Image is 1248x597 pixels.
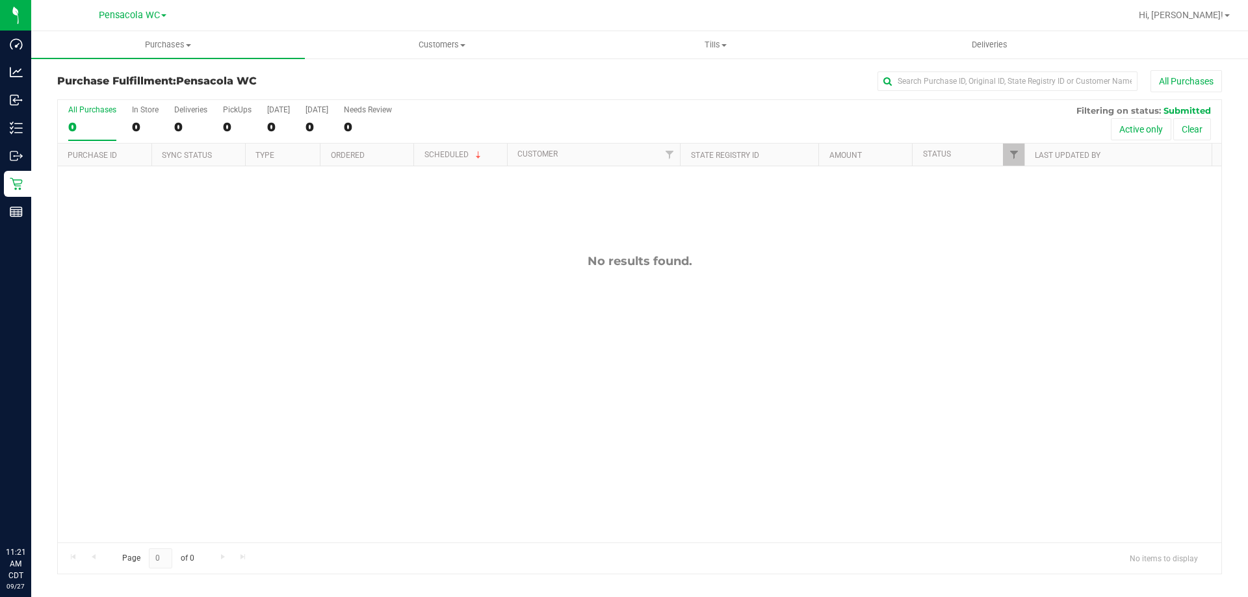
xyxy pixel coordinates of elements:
[6,546,25,581] p: 11:21 AM CDT
[658,144,680,166] a: Filter
[10,121,23,134] inline-svg: Inventory
[923,149,951,159] a: Status
[10,66,23,79] inline-svg: Analytics
[10,177,23,190] inline-svg: Retail
[1150,70,1222,92] button: All Purchases
[10,205,23,218] inline-svg: Reports
[223,120,252,134] div: 0
[517,149,558,159] a: Customer
[267,105,290,114] div: [DATE]
[1003,144,1024,166] a: Filter
[954,39,1025,51] span: Deliveries
[331,151,365,160] a: Ordered
[132,120,159,134] div: 0
[829,151,862,160] a: Amount
[31,31,305,58] a: Purchases
[579,39,851,51] span: Tills
[176,75,257,87] span: Pensacola WC
[344,105,392,114] div: Needs Review
[99,10,160,21] span: Pensacola WC
[267,120,290,134] div: 0
[10,149,23,162] inline-svg: Outbound
[6,581,25,591] p: 09/27
[68,151,117,160] a: Purchase ID
[174,105,207,114] div: Deliveries
[344,120,392,134] div: 0
[1173,118,1211,140] button: Clear
[1139,10,1223,20] span: Hi, [PERSON_NAME]!
[111,548,205,568] span: Page of 0
[877,71,1137,91] input: Search Purchase ID, Original ID, State Registry ID or Customer Name...
[853,31,1126,58] a: Deliveries
[1119,548,1208,568] span: No items to display
[223,105,252,114] div: PickUps
[10,94,23,107] inline-svg: Inbound
[10,38,23,51] inline-svg: Dashboard
[305,39,578,51] span: Customers
[1076,105,1161,116] span: Filtering on status:
[13,493,52,532] iframe: Resource center
[578,31,852,58] a: Tills
[174,120,207,134] div: 0
[1035,151,1100,160] a: Last Updated By
[305,120,328,134] div: 0
[305,105,328,114] div: [DATE]
[162,151,212,160] a: Sync Status
[68,120,116,134] div: 0
[305,31,578,58] a: Customers
[424,150,484,159] a: Scheduled
[255,151,274,160] a: Type
[58,254,1221,268] div: No results found.
[1163,105,1211,116] span: Submitted
[132,105,159,114] div: In Store
[31,39,305,51] span: Purchases
[691,151,759,160] a: State Registry ID
[1111,118,1171,140] button: Active only
[57,75,445,87] h3: Purchase Fulfillment:
[68,105,116,114] div: All Purchases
